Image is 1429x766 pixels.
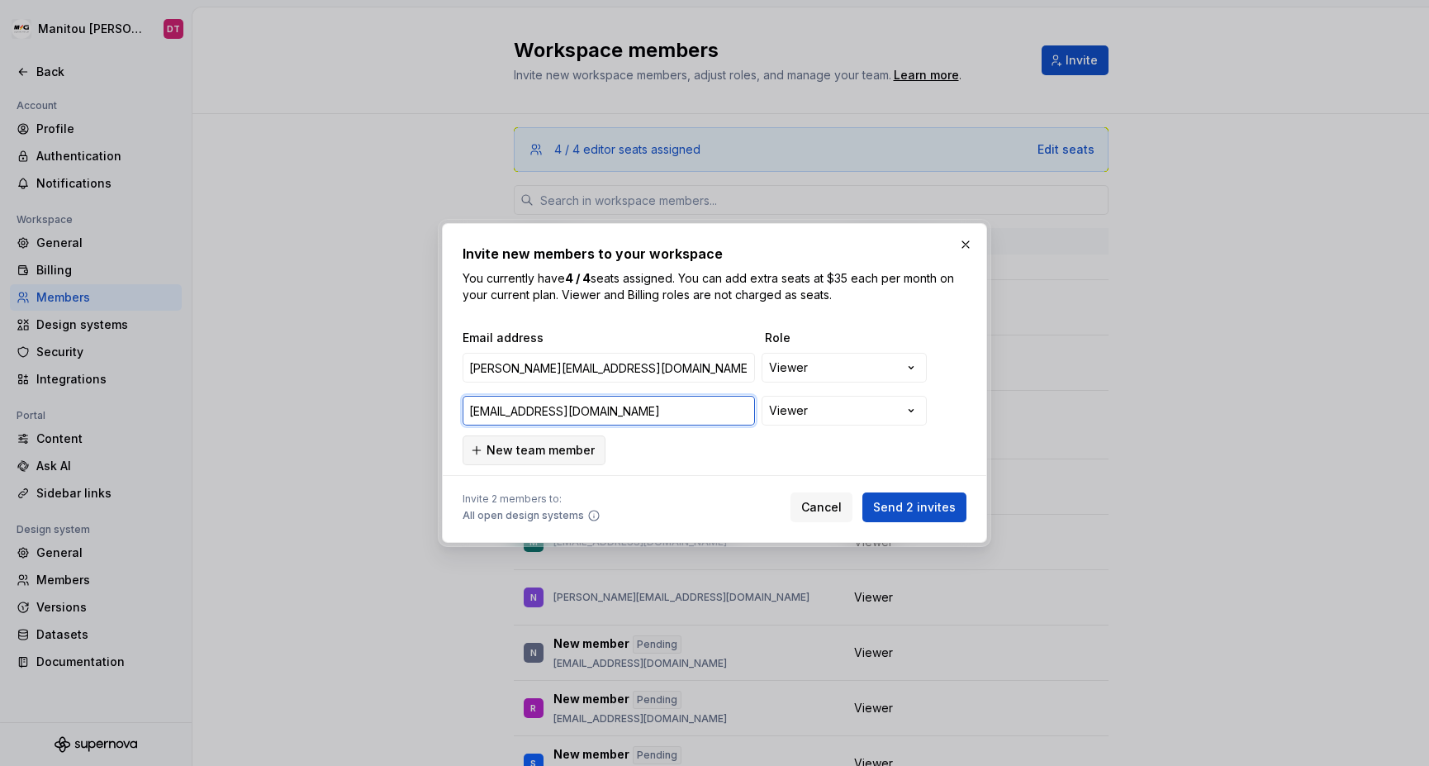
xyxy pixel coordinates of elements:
span: Email address [463,330,758,346]
button: Send 2 invites [862,492,966,522]
span: All open design systems [463,509,584,522]
span: Invite 2 members to: [463,492,601,506]
button: Cancel [790,492,852,522]
p: You currently have seats assigned. You can add extra seats at $35 each per month on your current ... [463,270,966,303]
button: New team member [463,435,605,465]
span: New team member [487,442,595,459]
span: Role [765,330,930,346]
h2: Invite new members to your workspace [463,244,966,264]
span: Send 2 invites [873,499,956,516]
b: 4 / 4 [565,271,591,285]
span: Cancel [801,499,842,516]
